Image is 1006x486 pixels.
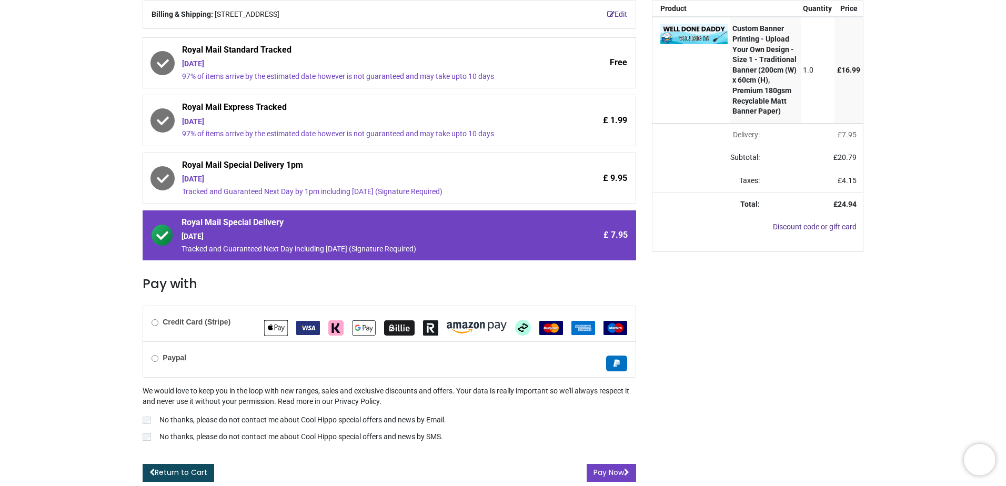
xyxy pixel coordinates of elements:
[264,323,288,331] span: Apple Pay
[834,1,863,17] th: Price
[652,1,730,17] th: Product
[182,129,538,139] div: 97% of items arrive by the estimated date however is not guaranteed and may take upto 10 days
[447,322,507,333] img: Amazon Pay
[423,323,438,331] span: Revolut Pay
[801,1,835,17] th: Quantity
[587,464,636,482] button: Pay Now
[660,24,728,44] img: 7mXbpgAAAAZJREFUAwCnJTGGmt7vfgAAAABJRU5ErkJggg==
[732,24,797,115] strong: Custom Banner Printing - Upload Your Own Design - Size 1 - Traditional Banner (200cm (W) x 60cm (...
[296,321,320,335] img: VISA
[352,323,376,331] span: Google Pay
[842,176,857,185] span: 4.15
[182,102,538,116] span: Royal Mail Express Tracked
[603,229,628,241] span: £ 7.95
[143,417,151,424] input: No thanks, please do not contact me about Cool Hippo special offers and news by Email.
[447,323,507,331] span: Amazon Pay
[182,231,538,242] div: [DATE]
[610,57,627,68] span: Free
[215,9,279,20] span: [STREET_ADDRESS]
[152,10,213,18] b: Billing & Shipping:
[539,321,563,335] img: MasterCard
[159,432,443,442] p: No thanks, please do not contact me about Cool Hippo special offers and news by SMS.
[571,321,595,335] img: American Express
[803,65,832,76] div: 1.0
[607,9,627,20] a: Edit
[182,217,538,231] span: Royal Mail Special Delivery
[838,153,857,161] span: 20.79
[773,222,857,231] a: Discount code or gift card
[296,323,320,331] span: VISA
[163,318,230,326] b: Credit Card (Stripe)
[328,320,344,336] img: Klarna
[606,359,627,367] span: Paypal
[838,176,857,185] span: £
[182,44,538,59] span: Royal Mail Standard Tracked
[352,320,376,336] img: Google Pay
[182,59,538,69] div: [DATE]
[515,320,531,336] img: Afterpay Clearpay
[182,72,538,82] div: 97% of items arrive by the estimated date however is not guaranteed and may take upto 10 days
[539,323,563,331] span: MasterCard
[182,159,538,174] span: Royal Mail Special Delivery 1pm
[143,464,214,482] a: Return to Cart
[571,323,595,331] span: American Express
[842,130,857,139] span: 7.95
[652,146,766,169] td: Subtotal:
[182,187,538,197] div: Tracked and Guaranteed Next Day by 1pm including [DATE] (Signature Required)
[143,386,636,444] div: We would love to keep you in the loop with new ranges, sales and exclusive discounts and offers. ...
[838,130,857,139] span: £
[740,200,760,208] strong: Total:
[384,320,415,336] img: Billie
[652,124,766,147] td: Delivery will be updated after choosing a new delivery method
[182,174,538,185] div: [DATE]
[152,355,158,362] input: Paypal
[833,200,857,208] strong: £
[159,415,446,426] p: No thanks, please do not contact me about Cool Hippo special offers and news by Email.
[328,323,344,331] span: Klarna
[423,320,438,336] img: Revolut Pay
[606,356,627,371] img: Paypal
[143,275,636,293] h3: Pay with
[603,173,627,184] span: £ 9.95
[515,323,531,331] span: Afterpay Clearpay
[182,117,538,127] div: [DATE]
[838,200,857,208] span: 24.94
[163,353,186,362] b: Paypal
[152,319,158,326] input: Credit Card (Stripe)
[652,169,766,193] td: Taxes:
[837,66,860,74] span: £
[182,244,538,255] div: Tracked and Guaranteed Next Day including [DATE] (Signature Required)
[603,321,627,335] img: Maestro
[603,115,627,126] span: £ 1.99
[841,66,860,74] span: 16.99
[833,153,857,161] span: £
[964,444,995,475] iframe: Brevo live chat
[143,433,151,441] input: No thanks, please do not contact me about Cool Hippo special offers and news by SMS.
[264,320,288,336] img: Apple Pay
[384,323,415,331] span: Billie
[603,323,627,331] span: Maestro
